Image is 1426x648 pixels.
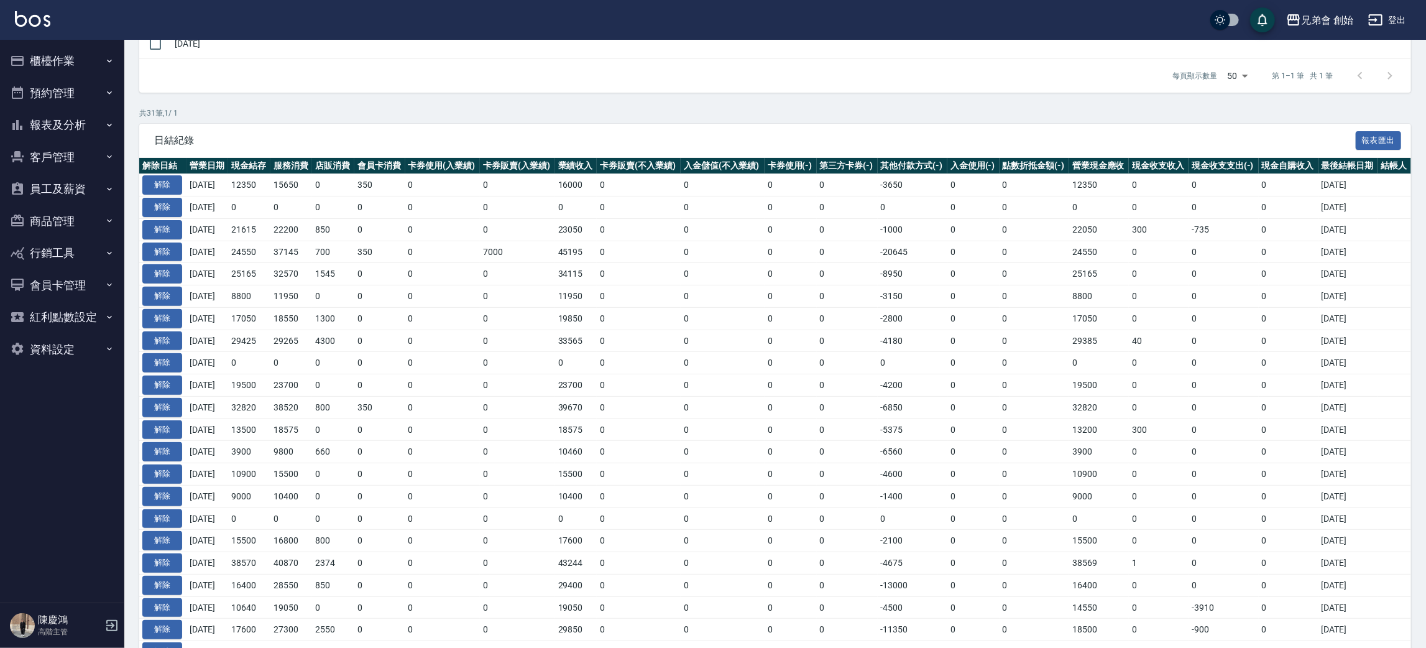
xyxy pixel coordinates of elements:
[947,374,1000,397] td: 0
[15,11,50,27] img: Logo
[228,218,270,241] td: 21615
[947,352,1000,374] td: 0
[878,218,947,241] td: -1000
[1000,352,1069,374] td: 0
[186,396,228,419] td: [DATE]
[5,301,119,333] button: 紅利點數設定
[1069,197,1129,219] td: 0
[765,396,817,419] td: 0
[1189,285,1258,308] td: 0
[312,374,354,397] td: 0
[817,285,878,308] td: 0
[1378,158,1411,174] th: 結帳人
[1318,307,1378,330] td: [DATE]
[270,218,312,241] td: 22200
[354,158,405,174] th: 會員卡消費
[1069,263,1129,285] td: 25165
[597,307,681,330] td: 0
[597,218,681,241] td: 0
[681,174,765,197] td: 0
[765,352,817,374] td: 0
[480,197,555,219] td: 0
[1318,158,1378,174] th: 最後結帳日期
[270,285,312,308] td: 11950
[142,420,182,440] button: 解除
[312,197,354,219] td: 0
[1069,285,1129,308] td: 8800
[142,398,182,417] button: 解除
[681,419,765,441] td: 0
[1069,241,1129,263] td: 24550
[681,352,765,374] td: 0
[1000,158,1069,174] th: 點數折抵金額(-)
[228,419,270,441] td: 13500
[765,419,817,441] td: 0
[947,218,1000,241] td: 0
[1363,9,1411,32] button: 登出
[1189,307,1258,330] td: 0
[597,352,681,374] td: 0
[186,352,228,374] td: [DATE]
[1069,396,1129,419] td: 32820
[312,419,354,441] td: 0
[142,353,182,373] button: 解除
[228,263,270,285] td: 25165
[228,374,270,397] td: 19500
[681,218,765,241] td: 0
[1069,374,1129,397] td: 19500
[947,158,1000,174] th: 入金使用(-)
[270,158,312,174] th: 服務消費
[1318,197,1378,219] td: [DATE]
[681,241,765,263] td: 0
[139,108,1411,119] p: 共 31 筆, 1 / 1
[681,307,765,330] td: 0
[1069,174,1129,197] td: 12350
[142,243,182,262] button: 解除
[1129,197,1189,219] td: 0
[1318,241,1378,263] td: [DATE]
[5,237,119,269] button: 行銷工具
[1318,352,1378,374] td: [DATE]
[228,307,270,330] td: 17050
[142,531,182,550] button: 解除
[1318,218,1378,241] td: [DATE]
[186,241,228,263] td: [DATE]
[480,352,555,374] td: 0
[270,307,312,330] td: 18550
[270,352,312,374] td: 0
[142,487,182,506] button: 解除
[765,241,817,263] td: 0
[597,374,681,397] td: 0
[878,197,947,219] td: 0
[878,158,947,174] th: 其他付款方式(-)
[1000,374,1069,397] td: 0
[1189,263,1258,285] td: 0
[405,374,481,397] td: 0
[312,352,354,374] td: 0
[1318,330,1378,352] td: [DATE]
[555,307,597,330] td: 19850
[1000,263,1069,285] td: 0
[186,330,228,352] td: [DATE]
[142,509,182,529] button: 解除
[1318,174,1378,197] td: [DATE]
[312,396,354,419] td: 800
[817,241,878,263] td: 0
[186,374,228,397] td: [DATE]
[1189,218,1258,241] td: -735
[480,307,555,330] td: 0
[142,287,182,306] button: 解除
[172,29,1411,58] td: [DATE]
[480,285,555,308] td: 0
[1129,241,1189,263] td: 0
[1000,285,1069,308] td: 0
[228,241,270,263] td: 24550
[947,307,1000,330] td: 0
[878,307,947,330] td: -2800
[142,175,182,195] button: 解除
[5,205,119,238] button: 商品管理
[947,241,1000,263] td: 0
[597,263,681,285] td: 0
[5,269,119,302] button: 會員卡管理
[142,264,182,284] button: 解除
